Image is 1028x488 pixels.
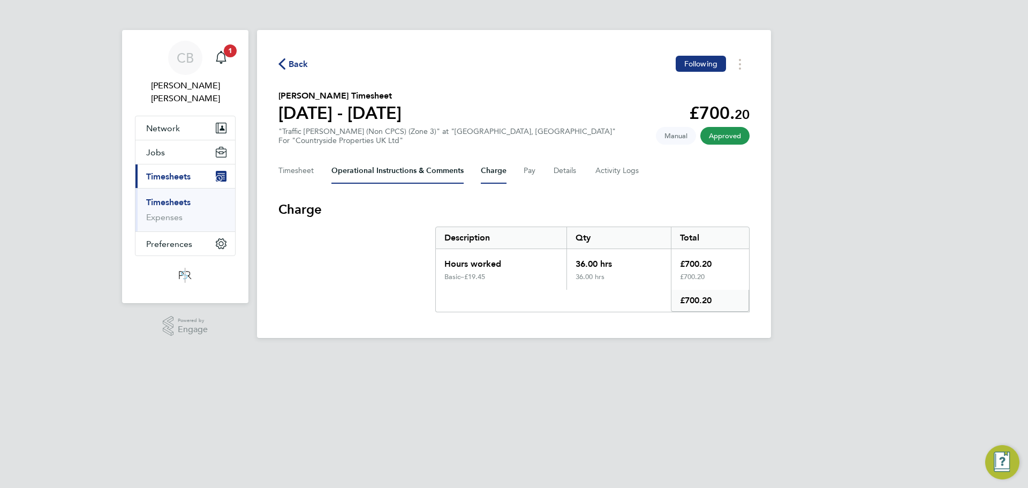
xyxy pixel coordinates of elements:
div: "Traffic [PERSON_NAME] (Non CPCS) (Zone 3)" at "[GEOGRAPHIC_DATA], [GEOGRAPHIC_DATA]" [278,127,616,145]
button: Engage Resource Center [985,445,1019,479]
div: Charge [435,227,750,312]
span: This timesheet has been approved. [700,127,750,145]
a: Go to home page [135,267,236,284]
button: Timesheets Menu [730,56,750,72]
span: Engage [178,325,208,334]
div: Timesheets [135,188,235,231]
div: £19.45 [464,273,558,281]
a: Timesheets [146,197,191,207]
div: Hours worked [436,249,566,273]
button: Activity Logs [595,158,640,184]
button: Timesheet [278,158,314,184]
div: £700.20 [671,290,749,312]
div: 36.00 hrs [566,249,671,273]
span: Back [289,58,308,71]
div: Description [436,227,566,249]
span: 20 [735,107,750,122]
a: Expenses [146,212,183,222]
span: Network [146,123,180,133]
h2: [PERSON_NAME] Timesheet [278,89,402,102]
span: Connor Bedwell [135,79,236,105]
div: Total [671,227,749,249]
app-decimal: £700. [689,103,750,123]
span: CB [177,51,194,65]
h3: Charge [278,201,750,218]
img: psrsolutions-logo-retina.png [176,267,195,284]
button: Details [554,158,578,184]
a: Powered byEngage [163,316,208,336]
span: – [460,272,464,281]
span: Jobs [146,147,165,157]
div: Basic [444,273,464,281]
button: Charge [481,158,507,184]
button: Pay [524,158,536,184]
button: Back [278,57,308,71]
a: CB[PERSON_NAME] [PERSON_NAME] [135,41,236,105]
span: Powered by [178,316,208,325]
button: Jobs [135,140,235,164]
div: 36.00 hrs [566,273,671,290]
button: Preferences [135,232,235,256]
div: Qty [566,227,671,249]
button: Network [135,116,235,140]
nav: Main navigation [122,30,248,303]
button: Timesheets [135,164,235,188]
section: Charge [278,201,750,312]
div: £700.20 [671,273,749,290]
div: £700.20 [671,249,749,273]
span: Following [684,59,717,69]
span: 1 [224,44,237,57]
span: This timesheet was manually created. [656,127,696,145]
span: Timesheets [146,171,191,182]
button: Operational Instructions & Comments [331,158,464,184]
button: Following [676,56,726,72]
h1: [DATE] - [DATE] [278,102,402,124]
div: For "Countryside Properties UK Ltd" [278,136,616,145]
span: Preferences [146,239,192,249]
a: 1 [210,41,232,75]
